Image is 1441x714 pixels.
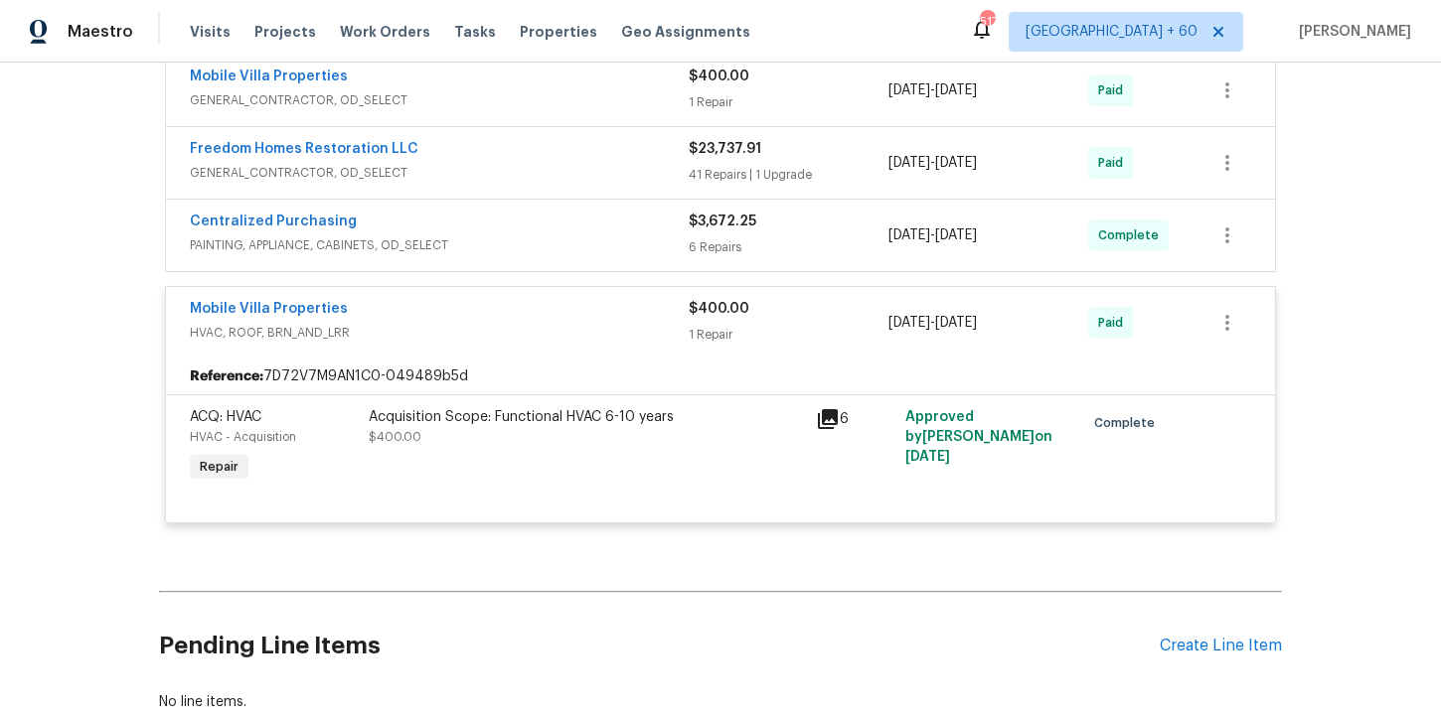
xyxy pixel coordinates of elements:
span: Maestro [68,22,133,42]
span: Complete [1098,225,1167,245]
span: - [888,225,977,245]
span: [DATE] [935,83,977,97]
span: $3,672.25 [689,214,756,228]
span: ACQ: HVAC [190,410,261,424]
span: Properties [520,22,597,42]
span: Approved by [PERSON_NAME] on [905,410,1052,464]
span: [DATE] [888,228,930,242]
div: 1 Repair [689,92,888,112]
span: Repair [192,457,246,477]
span: Complete [1094,413,1163,433]
span: [DATE] [905,450,950,464]
span: GENERAL_CONTRACTOR, OD_SELECT [190,90,689,110]
div: 517 [980,12,994,32]
span: $23,737.91 [689,142,761,156]
span: Visits [190,22,231,42]
div: 7D72V7M9AN1C0-049489b5d [166,358,1275,394]
span: [DATE] [935,228,977,242]
span: [GEOGRAPHIC_DATA] + 60 [1026,22,1198,42]
div: 41 Repairs | 1 Upgrade [689,165,888,185]
span: [DATE] [935,156,977,170]
span: Geo Assignments [621,22,750,42]
span: $400.00 [369,431,421,443]
a: Freedom Homes Restoration LLC [190,142,418,156]
div: 6 [816,407,893,431]
span: Work Orders [340,22,430,42]
span: - [888,153,977,173]
span: Paid [1098,80,1131,100]
span: - [888,80,977,100]
span: [DATE] [888,316,930,330]
span: [PERSON_NAME] [1291,22,1411,42]
span: Paid [1098,153,1131,173]
span: Paid [1098,313,1131,333]
div: 1 Repair [689,325,888,345]
span: [DATE] [935,316,977,330]
div: Acquisition Scope: Functional HVAC 6-10 years [369,407,804,427]
div: No line items. [159,692,1282,712]
span: HVAC - Acquisition [190,431,296,443]
a: Mobile Villa Properties [190,70,348,83]
span: [DATE] [888,83,930,97]
span: [DATE] [888,156,930,170]
span: HVAC, ROOF, BRN_AND_LRR [190,323,689,343]
div: 6 Repairs [689,237,888,257]
b: Reference: [190,366,263,386]
span: $400.00 [689,70,749,83]
a: Centralized Purchasing [190,214,357,228]
a: Mobile Villa Properties [190,302,348,316]
span: $400.00 [689,302,749,316]
span: GENERAL_CONTRACTOR, OD_SELECT [190,163,689,183]
span: - [888,313,977,333]
span: Tasks [454,25,496,39]
div: Create Line Item [1160,637,1282,655]
span: PAINTING, APPLIANCE, CABINETS, OD_SELECT [190,235,689,255]
h2: Pending Line Items [159,600,1160,692]
span: Projects [254,22,316,42]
